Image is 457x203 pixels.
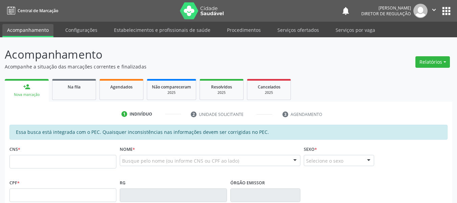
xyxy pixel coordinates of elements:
a: Procedimentos [222,24,266,36]
div: 1 [121,111,128,117]
div: 2025 [205,90,238,95]
a: Acompanhamento [2,24,53,37]
a: Serviços por vaga [331,24,380,36]
div: 2025 [152,90,191,95]
img: img [413,4,428,18]
span: Busque pelo nome (ou informe CNS ou CPF ao lado) [122,157,239,164]
span: Resolvidos [211,84,232,90]
label: Nome [120,144,135,155]
a: Estabelecimentos e profissionais de saúde [109,24,215,36]
label: CNS [9,144,20,155]
button:  [428,4,440,18]
button: notifications [341,6,350,16]
button: apps [440,5,452,17]
div: Indivíduo [130,111,152,117]
span: Central de Marcação [18,8,58,14]
div: 2025 [252,90,286,95]
span: Na fila [68,84,81,90]
div: Essa busca está integrada com o PEC. Quaisquer inconsistências nas informações devem ser corrigid... [9,125,448,140]
a: Configurações [61,24,102,36]
a: Central de Marcação [5,5,58,16]
div: person_add [23,83,30,90]
p: Acompanhe a situação das marcações correntes e finalizadas [5,63,318,70]
a: Serviços ofertados [273,24,324,36]
p: Acompanhamento [5,46,318,63]
label: RG [120,178,125,188]
span: Diretor de regulação [361,11,411,17]
div: Nova marcação [9,92,44,97]
span: Cancelados [258,84,280,90]
i:  [430,6,438,14]
span: Selecione o sexo [306,157,343,164]
div: [PERSON_NAME] [361,5,411,11]
span: Não compareceram [152,84,191,90]
button: Relatórios [415,56,450,68]
label: Órgão emissor [230,178,265,188]
label: Sexo [304,144,317,155]
span: Agendados [110,84,133,90]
